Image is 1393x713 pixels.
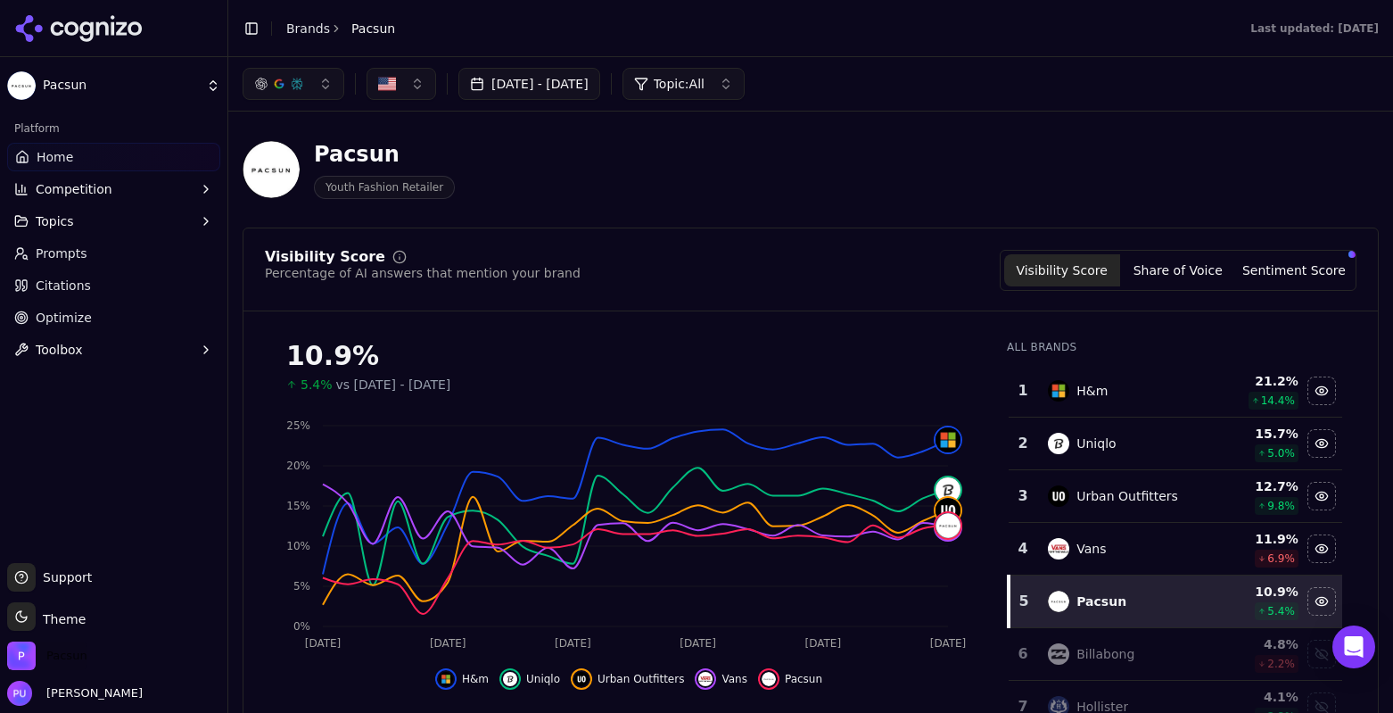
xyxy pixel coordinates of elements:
span: 6.9 % [1267,551,1295,566]
span: Topic: All [654,75,705,93]
button: Hide urban outfitters data [571,668,684,690]
button: Competition [7,175,220,203]
div: 6 [1016,643,1030,665]
tspan: [DATE] [680,637,716,650]
a: Optimize [7,303,220,332]
span: 9.8 % [1267,499,1295,513]
span: Optimize [36,309,92,327]
span: Pacsun [46,648,87,664]
img: urban outfitters [1048,485,1069,507]
div: 10.9 % [1214,583,1298,601]
span: Theme [36,612,86,626]
span: [PERSON_NAME] [39,685,143,701]
div: 10.9% [286,340,971,372]
img: pacsun [762,672,776,686]
button: Topics [7,207,220,236]
button: Toolbox [7,336,220,364]
a: Prompts [7,239,220,268]
img: pacsun [1048,591,1069,612]
tr: 6billabongBillabong4.8%2.2%Show billabong data [1009,628,1342,681]
tspan: [DATE] [930,637,967,650]
tr: 3urban outfittersUrban Outfitters12.7%9.8%Hide urban outfitters data [1009,470,1342,523]
tr: 5pacsunPacsun10.9%5.4%Hide pacsun data [1009,576,1342,628]
button: Show billabong data [1307,640,1336,668]
img: urban outfitters [574,672,589,686]
img: h&m [439,672,453,686]
span: Urban Outfitters [598,672,684,686]
tr: 1h&mH&m21.2%14.4%Hide h&m data [1009,365,1342,418]
img: pacsun [936,513,960,538]
div: 4.8 % [1214,635,1298,653]
img: billabong [1048,643,1069,665]
div: Percentage of AI answers that mention your brand [265,264,581,282]
span: 14.4 % [1261,394,1295,408]
span: 5.0 % [1267,446,1295,460]
span: Vans [721,672,747,686]
button: Hide h&m data [435,668,489,690]
span: Support [36,568,92,586]
tspan: [DATE] [430,637,466,650]
div: Open Intercom Messenger [1332,626,1375,668]
div: All Brands [1007,340,1342,354]
span: 5.4 % [1267,604,1295,618]
div: Pacsun [314,140,455,169]
div: Urban Outfitters [1076,487,1178,505]
img: h&m [1048,380,1069,402]
button: Open user button [7,681,143,706]
a: Brands [286,21,330,36]
div: Last updated: [DATE] [1250,21,1379,36]
div: H&m [1076,382,1108,400]
tspan: 0% [293,620,310,633]
tspan: [DATE] [305,637,342,650]
div: Pacsun [1076,593,1126,610]
span: Topics [36,212,74,230]
button: Sentiment Score [1236,254,1352,286]
button: Open organization switcher [7,642,87,670]
tspan: 25% [286,419,310,432]
button: Visibility Score [1004,254,1120,286]
div: 1 [1016,380,1030,402]
div: Visibility Score [265,250,385,264]
tr: 4vansVans11.9%6.9%Hide vans data [1009,523,1342,576]
div: 5 [1018,591,1030,612]
div: 3 [1016,485,1030,507]
tr: 2uniqloUniqlo15.7%5.0%Hide uniqlo data [1009,418,1342,470]
button: Hide vans data [695,668,747,690]
img: Pacsun [7,642,36,670]
tspan: 20% [286,460,310,472]
a: Home [7,143,220,171]
div: 4.1 % [1214,688,1298,706]
img: vans [1048,538,1069,560]
img: uniqlo [503,672,517,686]
tspan: [DATE] [555,637,591,650]
tspan: [DATE] [805,637,842,650]
button: Hide pacsun data [1307,587,1336,616]
span: Prompts [36,245,87,262]
div: Billabong [1076,645,1134,663]
div: Vans [1076,540,1106,558]
span: Pacsun [351,20,395,37]
button: Hide uniqlo data [1307,429,1336,458]
img: uniqlo [936,477,960,502]
span: 5.4% [301,376,333,394]
span: Competition [36,180,112,198]
tspan: 5% [293,580,310,593]
div: 4 [1016,538,1030,560]
button: Hide uniqlo data [499,668,560,690]
button: [DATE] - [DATE] [458,68,600,100]
span: Home [37,148,73,166]
button: Hide h&m data [1307,377,1336,405]
img: uniqlo [1048,433,1069,454]
img: vans [698,672,713,686]
span: H&m [462,672,489,686]
button: Hide urban outfitters data [1307,482,1336,510]
span: vs [DATE] - [DATE] [336,376,451,394]
img: urban outfitters [936,498,960,523]
div: 12.7 % [1214,477,1298,495]
div: 21.2 % [1214,372,1298,390]
img: Pacsun [7,71,36,100]
div: Platform [7,114,220,143]
a: Citations [7,271,220,300]
span: Citations [36,277,91,294]
div: 15.7 % [1214,425,1298,443]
